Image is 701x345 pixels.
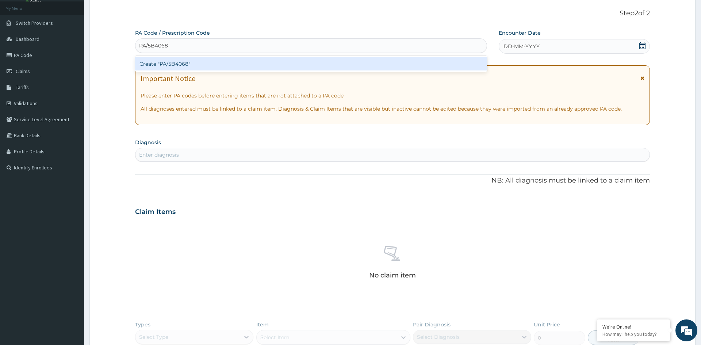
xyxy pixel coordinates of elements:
div: Chat with us now [38,41,123,50]
span: Tariffs [16,84,29,91]
span: Claims [16,68,30,74]
h3: Claim Items [135,208,176,216]
div: Enter diagnosis [139,151,179,158]
label: Diagnosis [135,139,161,146]
h1: Important Notice [141,74,195,83]
p: Step 2 of 2 [135,9,650,18]
p: All diagnoses entered must be linked to a claim item. Diagnosis & Claim Items that are visible bu... [141,105,644,112]
div: Minimize live chat window [120,4,137,21]
div: Create "PA/5B4068" [135,57,487,70]
p: No claim item [369,272,416,279]
span: We're online! [42,92,101,166]
img: d_794563401_company_1708531726252_794563401 [14,37,30,55]
span: Switch Providers [16,20,53,26]
label: Encounter Date [499,29,541,37]
textarea: Type your message and hit 'Enter' [4,199,139,225]
span: DD-MM-YYYY [503,43,540,50]
p: Please enter PA codes before entering items that are not attached to a PA code [141,92,644,99]
p: How may I help you today? [602,331,664,337]
span: Dashboard [16,36,39,42]
p: NB: All diagnosis must be linked to a claim item [135,176,650,185]
div: We're Online! [602,323,664,330]
label: PA Code / Prescription Code [135,29,210,37]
